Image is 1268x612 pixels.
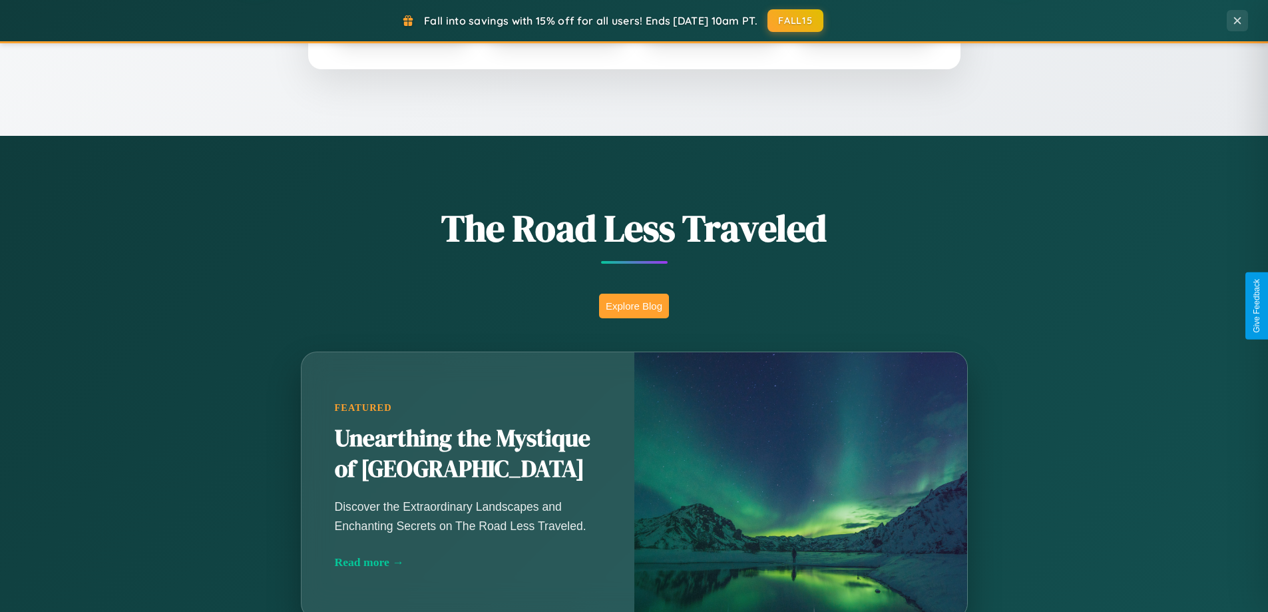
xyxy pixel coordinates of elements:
div: Read more → [335,555,601,569]
h1: The Road Less Traveled [235,202,1034,254]
span: Fall into savings with 15% off for all users! Ends [DATE] 10am PT. [424,14,757,27]
div: Give Feedback [1252,279,1261,333]
h2: Unearthing the Mystique of [GEOGRAPHIC_DATA] [335,424,601,485]
button: Explore Blog [599,294,669,318]
button: FALL15 [767,9,823,32]
p: Discover the Extraordinary Landscapes and Enchanting Secrets on The Road Less Traveled. [335,497,601,535]
div: Featured [335,402,601,414]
